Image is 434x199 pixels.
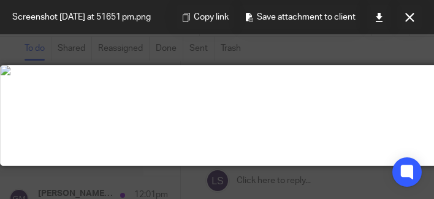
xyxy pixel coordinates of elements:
[12,11,151,23] span: Screenshot [DATE] at 51651 pm.png
[177,5,234,29] button: Copy link
[240,5,360,29] button: Save attachment to client
[194,10,229,24] span: Copy link
[257,10,356,24] span: Save attachment to client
